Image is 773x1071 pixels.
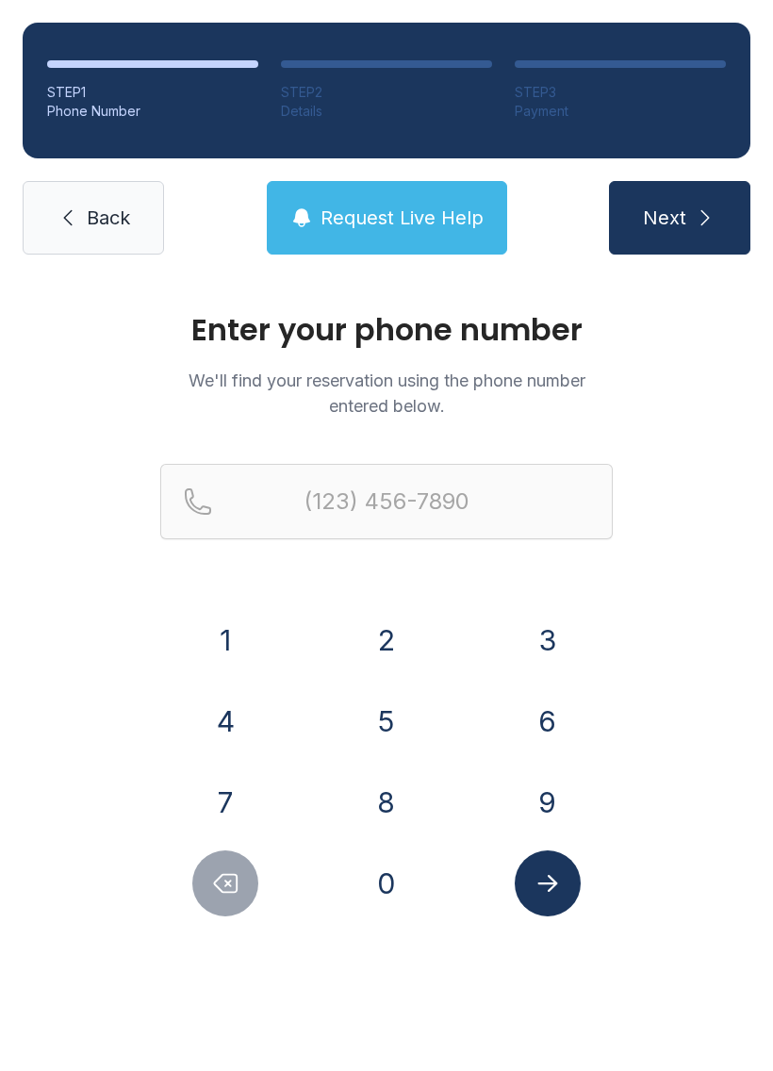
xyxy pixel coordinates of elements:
[160,315,613,345] h1: Enter your phone number
[281,102,492,121] div: Details
[160,464,613,539] input: Reservation phone number
[515,769,581,835] button: 9
[160,368,613,419] p: We'll find your reservation using the phone number entered below.
[192,607,258,673] button: 1
[515,850,581,916] button: Submit lookup form
[281,83,492,102] div: STEP 2
[515,607,581,673] button: 3
[354,688,419,754] button: 5
[321,205,484,231] span: Request Live Help
[47,102,258,121] div: Phone Number
[192,688,258,754] button: 4
[354,850,419,916] button: 0
[192,769,258,835] button: 7
[354,769,419,835] button: 8
[643,205,686,231] span: Next
[354,607,419,673] button: 2
[515,83,726,102] div: STEP 3
[47,83,258,102] div: STEP 1
[87,205,130,231] span: Back
[515,688,581,754] button: 6
[515,102,726,121] div: Payment
[192,850,258,916] button: Delete number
